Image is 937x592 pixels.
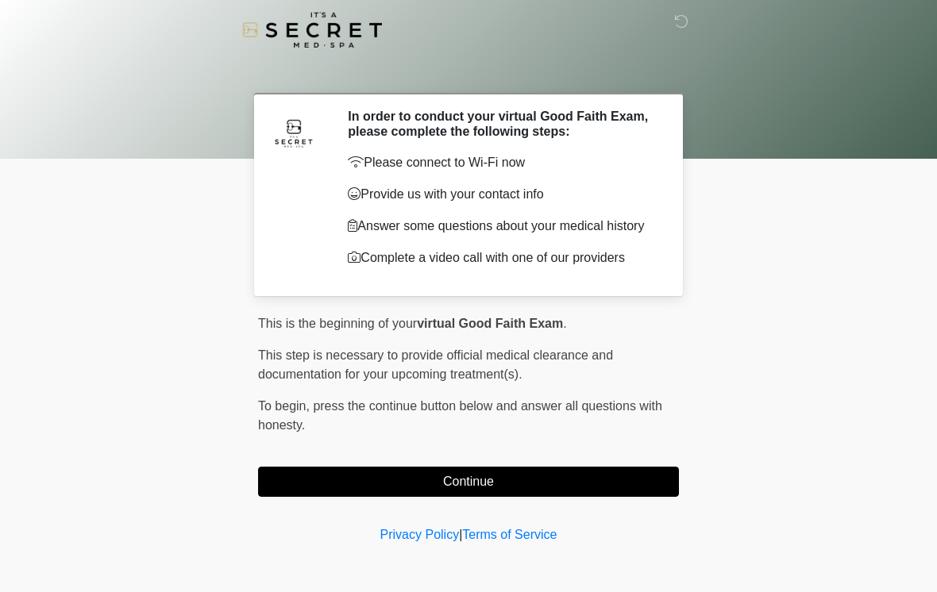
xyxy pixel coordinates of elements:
[348,248,655,267] p: Complete a video call with one of our providers
[270,109,318,156] img: Agent Avatar
[242,12,382,48] img: It's A Secret Med Spa Logo
[258,317,417,330] span: This is the beginning of your
[462,528,557,541] a: Terms of Service
[563,317,566,330] span: .
[348,109,655,139] h2: In order to conduct your virtual Good Faith Exam, please complete the following steps:
[417,317,563,330] strong: virtual Good Faith Exam
[348,217,655,236] p: Answer some questions about your medical history
[459,528,462,541] a: |
[258,467,679,497] button: Continue
[258,399,313,413] span: To begin,
[258,348,613,381] span: This step is necessary to provide official medical clearance and documentation for your upcoming ...
[348,153,655,172] p: Please connect to Wi-Fi now
[348,185,655,204] p: Provide us with your contact info
[258,399,662,432] span: press the continue button below and answer all questions with honesty.
[380,528,460,541] a: Privacy Policy
[246,57,691,86] h1: ‎ ‎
